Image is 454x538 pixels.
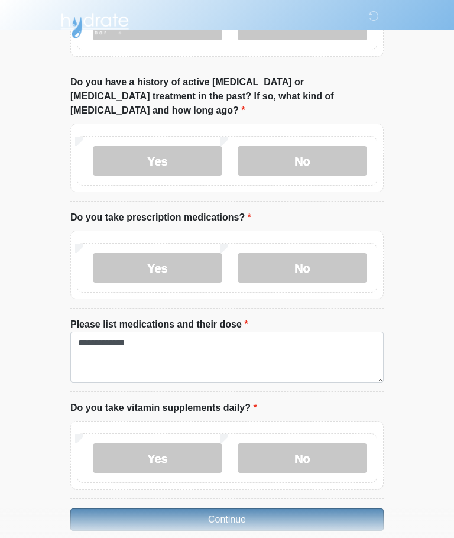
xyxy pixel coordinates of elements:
[59,9,131,39] img: Hydrate IV Bar - Arcadia Logo
[70,75,384,118] label: Do you have a history of active [MEDICAL_DATA] or [MEDICAL_DATA] treatment in the past? If so, wh...
[93,253,222,283] label: Yes
[70,317,248,332] label: Please list medications and their dose
[238,443,367,473] label: No
[93,443,222,473] label: Yes
[70,401,257,415] label: Do you take vitamin supplements daily?
[238,146,367,176] label: No
[70,508,384,531] button: Continue
[93,146,222,176] label: Yes
[70,210,251,225] label: Do you take prescription medications?
[238,253,367,283] label: No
